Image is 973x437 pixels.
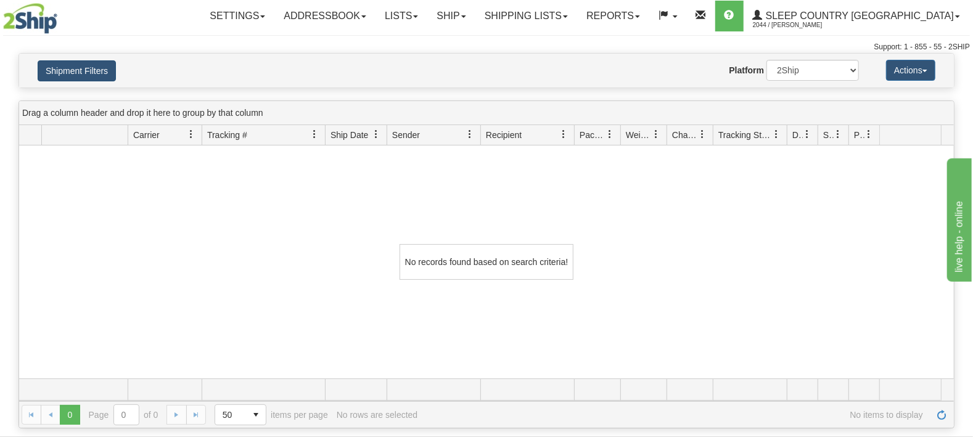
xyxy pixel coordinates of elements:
[797,124,818,145] a: Delivery Status filter column settings
[376,1,427,31] a: Lists
[215,404,328,425] span: items per page
[9,7,114,22] div: live help - online
[626,129,652,141] span: Weight
[580,129,606,141] span: Packages
[646,124,667,145] a: Weight filter column settings
[766,124,787,145] a: Tracking Status filter column settings
[304,124,325,145] a: Tracking # filter column settings
[886,60,935,81] button: Actions
[744,1,969,31] a: Sleep Country [GEOGRAPHIC_DATA] 2044 / [PERSON_NAME]
[392,129,420,141] span: Sender
[181,124,202,145] a: Carrier filter column settings
[672,129,698,141] span: Charge
[89,404,158,425] span: Page of 0
[223,409,239,421] span: 50
[792,129,803,141] span: Delivery Status
[3,42,970,52] div: Support: 1 - 855 - 55 - 2SHIP
[692,124,713,145] a: Charge filter column settings
[599,124,620,145] a: Packages filter column settings
[3,3,57,34] img: logo2044.jpg
[426,410,923,420] span: No items to display
[475,1,577,31] a: Shipping lists
[945,155,972,281] iframe: chat widget
[274,1,376,31] a: Addressbook
[486,129,522,141] span: Recipient
[753,19,845,31] span: 2044 / [PERSON_NAME]
[823,129,834,141] span: Shipment Issues
[763,10,954,21] span: Sleep Country [GEOGRAPHIC_DATA]
[858,124,879,145] a: Pickup Status filter column settings
[932,405,951,425] a: Refresh
[215,404,266,425] span: Page sizes drop down
[553,124,574,145] a: Recipient filter column settings
[207,129,247,141] span: Tracking #
[200,1,274,31] a: Settings
[854,129,864,141] span: Pickup Status
[366,124,387,145] a: Ship Date filter column settings
[38,60,116,81] button: Shipment Filters
[427,1,475,31] a: Ship
[827,124,848,145] a: Shipment Issues filter column settings
[577,1,649,31] a: Reports
[133,129,160,141] span: Carrier
[60,405,80,425] span: Page 0
[330,129,368,141] span: Ship Date
[729,64,764,76] label: Platform
[459,124,480,145] a: Sender filter column settings
[400,244,573,280] div: No records found based on search criteria!
[19,101,954,125] div: grid grouping header
[246,405,266,425] span: select
[337,410,418,420] div: No rows are selected
[718,129,772,141] span: Tracking Status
